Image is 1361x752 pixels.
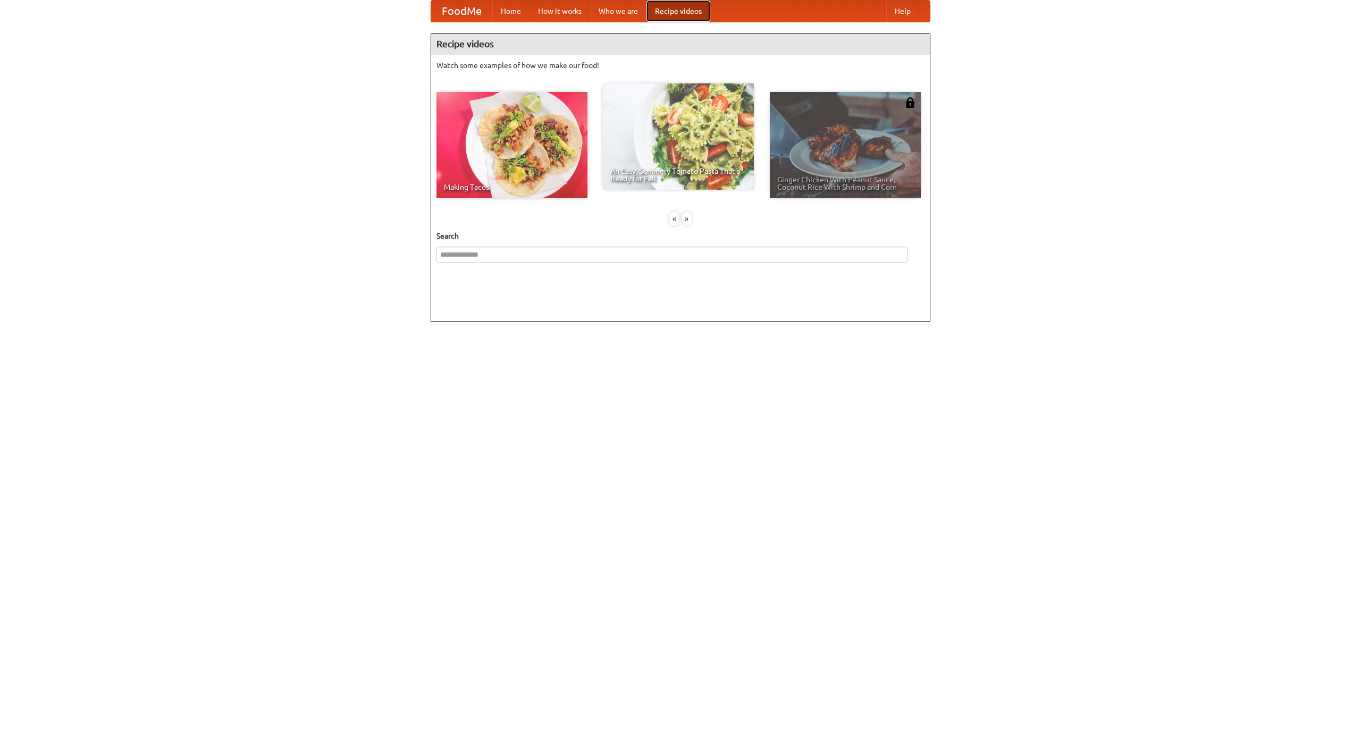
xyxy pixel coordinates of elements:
div: » [682,212,692,225]
a: FoodMe [431,1,492,22]
a: An Easy, Summery Tomato Pasta That's Ready for Fall [603,83,754,190]
a: How it works [530,1,590,22]
div: « [669,212,679,225]
a: Making Tacos [436,92,587,198]
a: Recipe videos [646,1,710,22]
a: Home [492,1,530,22]
h4: Recipe videos [431,33,930,55]
a: Help [886,1,919,22]
img: 483408.png [905,97,915,108]
span: An Easy, Summery Tomato Pasta That's Ready for Fall [610,167,746,182]
p: Watch some examples of how we make our food! [436,60,925,71]
h5: Search [436,231,925,241]
a: Who we are [590,1,646,22]
span: Making Tacos [444,183,580,191]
